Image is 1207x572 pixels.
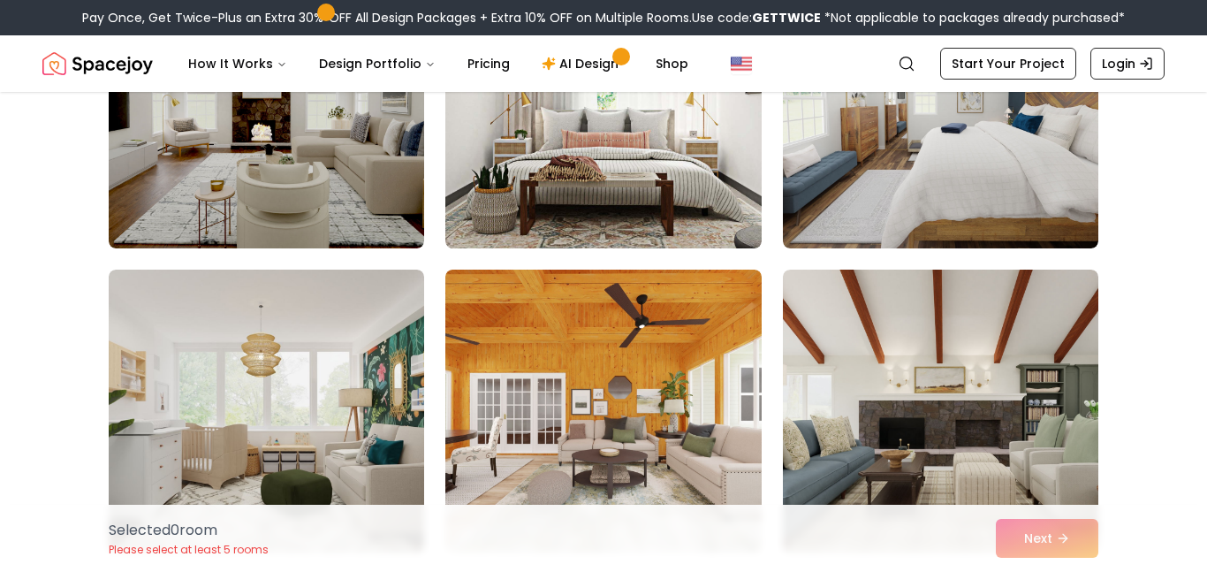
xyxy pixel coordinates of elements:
img: Room room-9 [783,270,1098,553]
a: Pricing [453,46,524,81]
nav: Main [174,46,702,81]
a: Login [1090,48,1165,80]
a: AI Design [528,46,638,81]
a: Start Your Project [940,48,1076,80]
button: Design Portfolio [305,46,450,81]
a: Shop [641,46,702,81]
img: United States [731,53,752,74]
img: Spacejoy Logo [42,46,153,81]
p: Please select at least 5 rooms [109,543,269,557]
span: *Not applicable to packages already purchased* [821,9,1125,27]
b: GETTWICE [752,9,821,27]
span: Use code: [692,9,821,27]
button: How It Works [174,46,301,81]
div: Pay Once, Get Twice-Plus an Extra 30% OFF All Design Packages + Extra 10% OFF on Multiple Rooms. [82,9,1125,27]
a: Spacejoy [42,46,153,81]
p: Selected 0 room [109,520,269,541]
img: Room room-7 [109,270,424,553]
nav: Global [42,35,1165,92]
img: Room room-8 [445,270,761,553]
